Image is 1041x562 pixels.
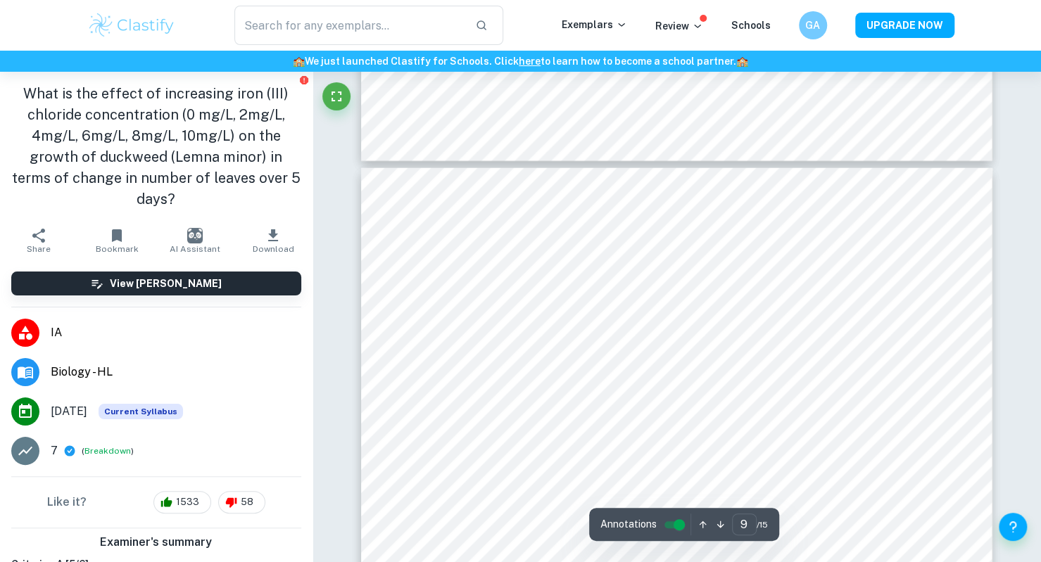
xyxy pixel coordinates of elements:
[3,53,1038,69] h6: We just launched Clastify for Schools. Click to learn how to become a school partner.
[51,364,301,381] span: Biology - HL
[600,517,657,532] span: Annotations
[234,221,313,260] button: Download
[153,491,211,513] div: 1533
[655,18,703,34] p: Review
[47,494,87,511] h6: Like it?
[736,56,748,67] span: 🏫
[799,11,827,39] button: GA
[855,13,954,38] button: UPGRADE NOW
[218,491,265,513] div: 58
[234,6,465,45] input: Search for any exemplars...
[156,221,234,260] button: AI Assistant
[84,445,131,457] button: Breakdown
[999,513,1027,541] button: Help and Feedback
[170,244,220,254] span: AI Assistant
[519,56,541,67] a: here
[51,403,87,420] span: [DATE]
[11,83,301,210] h1: What is the effect of increasing iron (III) chloride concentration (0 mg/L, 2mg/L, 4mg/L, 6mg/L, ...
[82,445,134,458] span: ( )
[87,11,177,39] img: Clastify logo
[805,18,821,33] h6: GA
[99,404,183,419] div: This exemplar is based on the current syllabus. Feel free to refer to it for inspiration/ideas wh...
[78,221,156,260] button: Bookmark
[11,272,301,295] button: View [PERSON_NAME]
[253,244,294,254] span: Download
[51,324,301,341] span: IA
[99,404,183,419] span: Current Syllabus
[110,276,222,291] h6: View [PERSON_NAME]
[731,20,771,31] a: Schools
[51,442,58,459] p: 7
[299,75,310,85] button: Report issue
[562,17,627,32] p: Exemplars
[6,534,307,551] h6: Examiner's summary
[233,495,261,509] span: 58
[322,82,351,110] button: Fullscreen
[96,244,139,254] span: Bookmark
[757,518,768,531] span: / 15
[187,228,203,243] img: AI Assistant
[27,244,51,254] span: Share
[168,495,207,509] span: 1533
[293,56,305,67] span: 🏫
